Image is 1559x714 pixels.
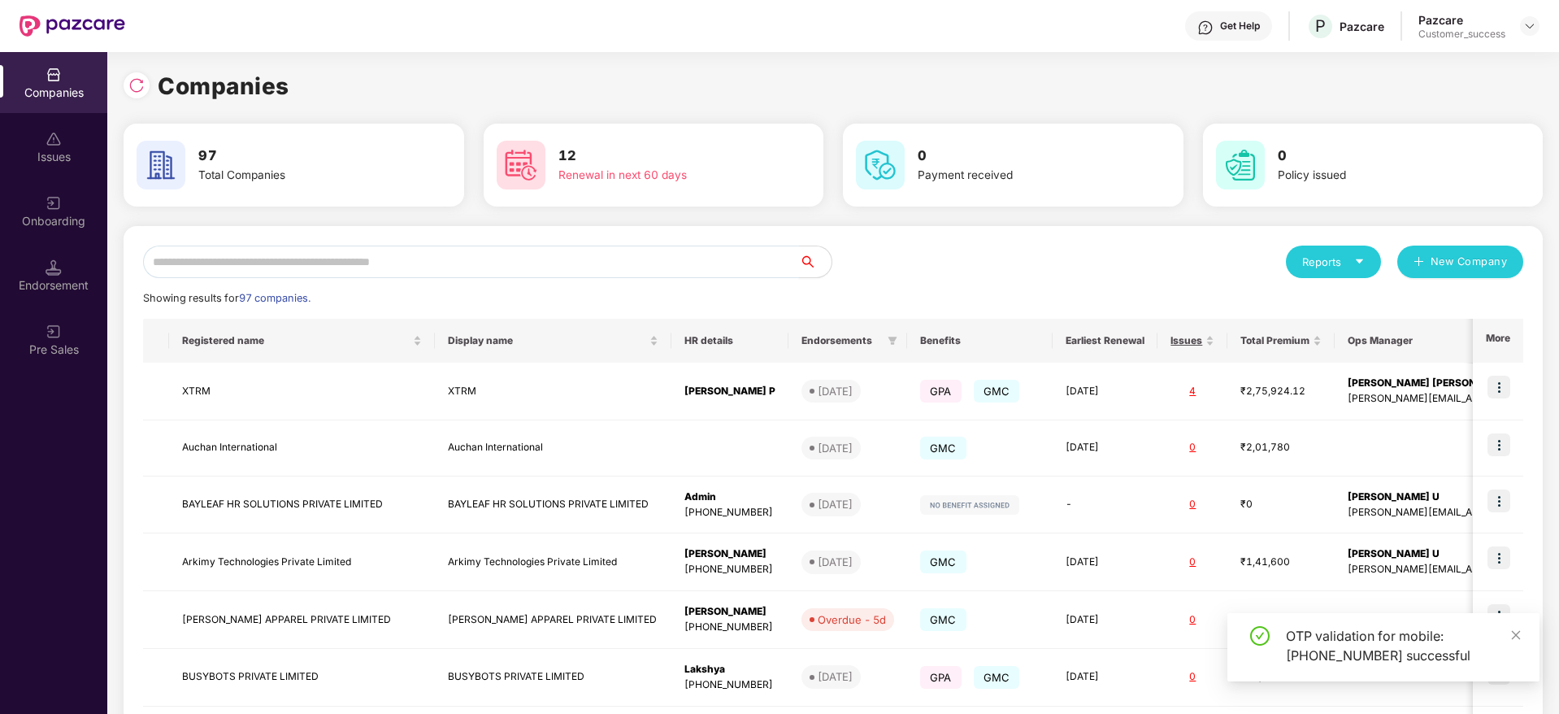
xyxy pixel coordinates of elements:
img: svg+xml;base64,PHN2ZyB4bWxucz0iaHR0cDovL3d3dy53My5vcmcvMjAwMC9zdmciIHdpZHRoPSI2MCIgaGVpZ2h0PSI2MC... [137,141,185,189]
td: [DATE] [1053,420,1157,477]
div: Get Help [1220,20,1260,33]
img: icon [1487,433,1510,456]
td: Auchan International [169,420,435,477]
img: svg+xml;base64,PHN2ZyBpZD0iSGVscC0zMngzMiIgeG1sbnM9Imh0dHA6Ly93d3cudzMub3JnLzIwMDAvc3ZnIiB3aWR0aD... [1197,20,1214,36]
img: svg+xml;base64,PHN2ZyB3aWR0aD0iMjAiIGhlaWdodD0iMjAiIHZpZXdCb3g9IjAgMCAyMCAyMCIgZmlsbD0ibm9uZSIgeG... [46,324,62,340]
button: plusNew Company [1397,246,1523,278]
div: Admin [684,490,775,505]
div: [PERSON_NAME] [684,604,775,620]
div: ₹2,01,780 [1240,440,1322,455]
img: svg+xml;base64,PHN2ZyB4bWxucz0iaHR0cDovL3d3dy53My5vcmcvMjAwMC9zdmciIHdpZHRoPSIxMjIiIGhlaWdodD0iMj... [920,495,1019,515]
span: 97 companies. [239,292,310,304]
td: BAYLEAF HR SOLUTIONS PRIVATE LIMITED [169,477,435,534]
th: Issues [1157,319,1227,363]
div: [PERSON_NAME] P [684,384,775,399]
img: New Pazcare Logo [20,15,125,37]
div: [PHONE_NUMBER] [684,505,775,520]
img: svg+xml;base64,PHN2ZyB4bWxucz0iaHR0cDovL3d3dy53My5vcmcvMjAwMC9zdmciIHdpZHRoPSI2MCIgaGVpZ2h0PSI2MC... [856,141,905,189]
span: GMC [974,380,1020,403]
div: 0 [1170,555,1214,570]
span: GMC [920,437,966,459]
th: More [1473,319,1523,363]
div: Customer_success [1418,28,1505,41]
div: Reports [1302,254,1365,270]
img: icon [1487,546,1510,569]
div: [DATE] [818,383,853,399]
div: Lakshya [684,662,775,677]
div: ₹2,75,924.12 [1240,384,1322,399]
img: svg+xml;base64,PHN2ZyB4bWxucz0iaHR0cDovL3d3dy53My5vcmcvMjAwMC9zdmciIHdpZHRoPSI2MCIgaGVpZ2h0PSI2MC... [497,141,545,189]
div: [DATE] [818,440,853,456]
span: P [1315,16,1326,36]
td: [DATE] [1053,591,1157,649]
th: Total Premium [1227,319,1335,363]
span: plus [1414,256,1424,269]
div: [DATE] [818,668,853,685]
div: [PHONE_NUMBER] [684,677,775,693]
span: search [798,255,832,268]
td: Auchan International [435,420,671,477]
span: check-circle [1250,626,1270,646]
td: Arkimy Technologies Private Limited [169,533,435,591]
h3: 12 [558,146,763,167]
td: - [1053,477,1157,534]
span: GMC [920,608,966,631]
span: GPA [920,666,962,689]
div: 0 [1170,497,1214,512]
img: svg+xml;base64,PHN2ZyBpZD0iRHJvcGRvd24tMzJ4MzIiIHhtbG5zPSJodHRwOi8vd3d3LnczLm9yZy8yMDAwL3N2ZyIgd2... [1523,20,1536,33]
td: [DATE] [1053,363,1157,420]
div: [PHONE_NUMBER] [684,562,775,577]
span: Showing results for [143,292,310,304]
div: Policy issued [1278,167,1483,185]
th: Registered name [169,319,435,363]
span: Endorsements [801,334,881,347]
td: [DATE] [1053,533,1157,591]
td: [DATE] [1053,649,1157,707]
td: BAYLEAF HR SOLUTIONS PRIVATE LIMITED [435,477,671,534]
div: ₹70,063.68 [1240,612,1322,628]
div: 0 [1170,440,1214,455]
div: 4 [1170,384,1214,399]
div: [DATE] [818,554,853,570]
div: OTP validation for mobile: [PHONE_NUMBER] successful [1286,626,1520,665]
th: Earliest Renewal [1053,319,1157,363]
td: BUSYBOTS PRIVATE LIMITED [435,649,671,707]
h1: Companies [158,68,289,104]
div: 0 [1170,612,1214,628]
img: svg+xml;base64,PHN2ZyB3aWR0aD0iMTQuNSIgaGVpZ2h0PSIxNC41IiB2aWV3Qm94PSIwIDAgMTYgMTYiIGZpbGw9Im5vbm... [46,259,62,276]
img: icon [1487,376,1510,398]
span: Total Premium [1240,334,1309,347]
div: Pazcare [1340,19,1384,34]
td: Arkimy Technologies Private Limited [435,533,671,591]
div: [PERSON_NAME] [684,546,775,562]
span: Display name [448,334,646,347]
img: svg+xml;base64,PHN2ZyBpZD0iQ29tcGFuaWVzIiB4bWxucz0iaHR0cDovL3d3dy53My5vcmcvMjAwMC9zdmciIHdpZHRoPS... [46,67,62,83]
span: close [1510,629,1522,641]
span: GPA [920,380,962,403]
div: Renewal in next 60 days [558,167,763,185]
span: caret-down [1354,256,1365,267]
div: Pazcare [1418,12,1505,28]
td: BUSYBOTS PRIVATE LIMITED [169,649,435,707]
td: [PERSON_NAME] APPAREL PRIVATE LIMITED [435,591,671,649]
div: [PHONE_NUMBER] [684,620,775,635]
span: Issues [1170,334,1202,347]
div: ₹1,41,600 [1240,555,1322,570]
img: icon [1487,490,1510,512]
td: XTRM [169,363,435,420]
span: filter [888,336,897,346]
img: svg+xml;base64,PHN2ZyB3aWR0aD0iMjAiIGhlaWdodD0iMjAiIHZpZXdCb3g9IjAgMCAyMCAyMCIgZmlsbD0ibm9uZSIgeG... [46,195,62,211]
span: GMC [974,666,1020,689]
th: Benefits [907,319,1053,363]
span: Registered name [182,334,410,347]
img: svg+xml;base64,PHN2ZyBpZD0iUmVsb2FkLTMyeDMyIiB4bWxucz0iaHR0cDovL3d3dy53My5vcmcvMjAwMC9zdmciIHdpZH... [128,77,145,94]
div: Total Companies [198,167,403,185]
h3: 97 [198,146,403,167]
img: svg+xml;base64,PHN2ZyB4bWxucz0iaHR0cDovL3d3dy53My5vcmcvMjAwMC9zdmciIHdpZHRoPSI2MCIgaGVpZ2h0PSI2MC... [1216,141,1265,189]
span: GMC [920,551,966,573]
img: icon [1487,604,1510,627]
span: New Company [1431,254,1508,270]
th: HR details [671,319,788,363]
button: search [798,246,832,278]
td: XTRM [435,363,671,420]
